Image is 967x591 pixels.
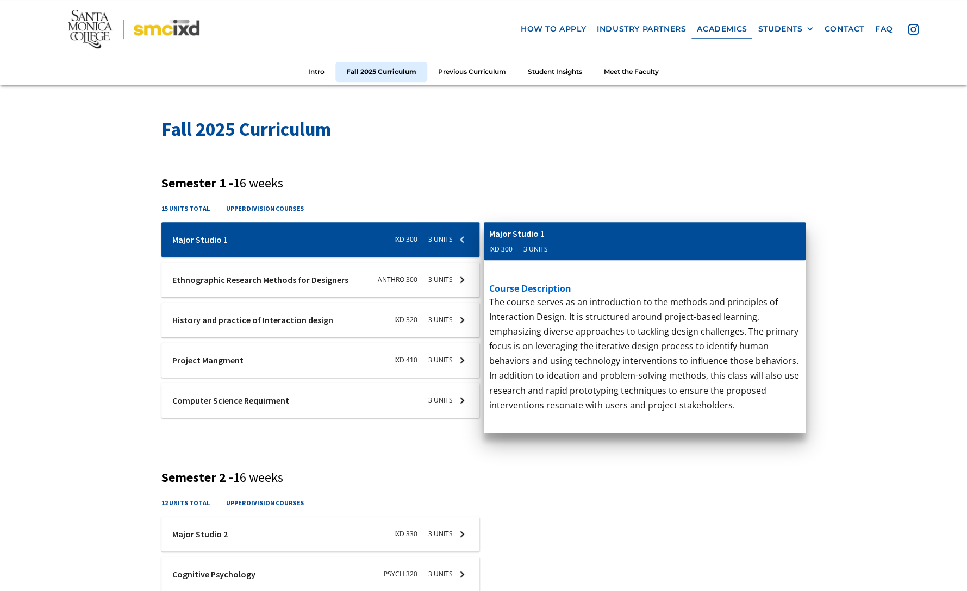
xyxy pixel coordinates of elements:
div: STUDENTS [758,24,813,34]
a: industry partners [591,19,691,39]
h4: upper division courses [226,203,304,213]
a: Previous Curriculum [427,62,517,82]
span: 16 weeks [233,469,283,486]
a: how to apply [515,19,591,39]
a: Fall 2025 Curriculum [335,62,427,82]
h3: Semester 2 - [161,470,806,486]
h2: Fall 2025 Curriculum [161,116,806,143]
a: Meet the Faculty [593,62,670,82]
span: 16 weeks [233,174,283,191]
a: Academics [691,19,752,39]
a: Student Insights [517,62,593,82]
h3: Semester 1 - [161,175,806,191]
a: faq [869,19,898,39]
img: icon - instagram [908,24,919,35]
h4: 15 units total [161,203,210,213]
a: contact [819,19,869,39]
img: Santa Monica College - SMC IxD logo [68,9,200,48]
h4: 12 units total [161,498,210,508]
div: STUDENTS [758,24,802,34]
a: Intro [297,62,335,82]
h4: upper division courses [226,498,304,508]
